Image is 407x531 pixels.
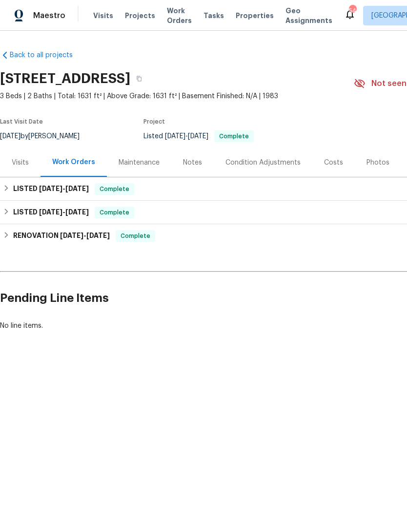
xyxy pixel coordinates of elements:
[285,6,332,25] span: Geo Assignments
[33,11,65,21] span: Maestro
[167,6,192,25] span: Work Orders
[117,231,154,241] span: Complete
[225,158,301,168] div: Condition Adjustments
[188,133,208,140] span: [DATE]
[39,209,89,215] span: -
[60,232,83,239] span: [DATE]
[324,158,343,168] div: Costs
[366,158,389,168] div: Photos
[236,11,274,21] span: Properties
[93,11,113,21] span: Visits
[349,6,356,16] div: 54
[86,232,110,239] span: [DATE]
[12,158,29,168] div: Visits
[96,184,133,194] span: Complete
[215,133,253,139] span: Complete
[39,209,62,215] span: [DATE]
[165,133,185,140] span: [DATE]
[165,133,208,140] span: -
[143,133,254,140] span: Listed
[125,11,155,21] span: Projects
[52,157,95,167] div: Work Orders
[13,230,110,242] h6: RENOVATION
[203,12,224,19] span: Tasks
[130,70,148,87] button: Copy Address
[65,209,89,215] span: [DATE]
[143,119,165,125] span: Project
[39,185,62,192] span: [DATE]
[13,207,89,218] h6: LISTED
[96,208,133,217] span: Complete
[60,232,110,239] span: -
[13,183,89,195] h6: LISTED
[183,158,202,168] div: Notes
[39,185,89,192] span: -
[119,158,160,168] div: Maintenance
[65,185,89,192] span: [DATE]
